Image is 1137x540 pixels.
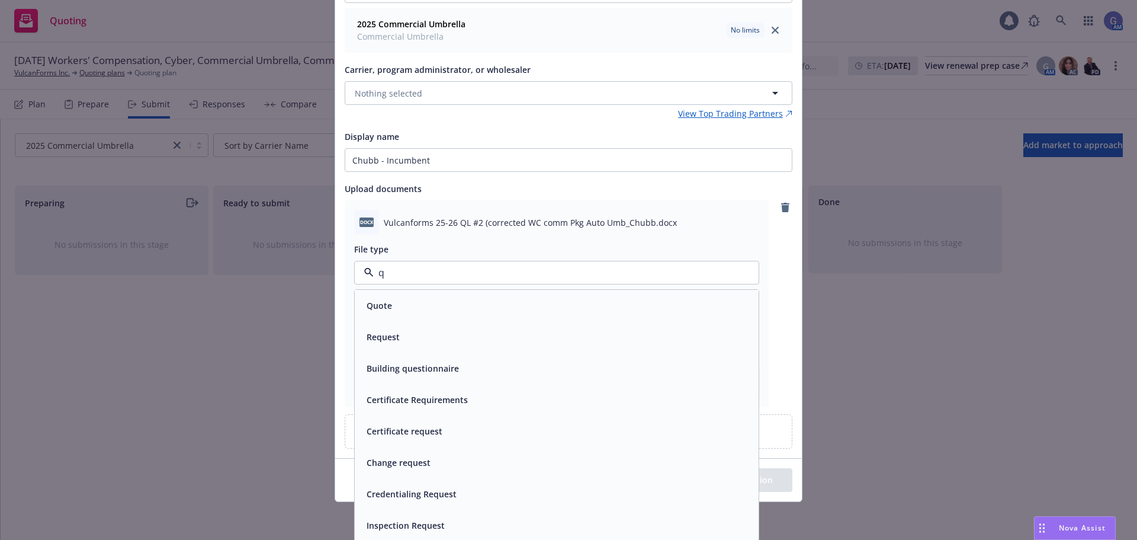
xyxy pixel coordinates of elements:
[1034,516,1116,540] button: Nova Assist
[731,25,760,36] span: No limits
[778,200,792,215] a: remove
[354,244,388,255] span: File type
[384,216,677,229] span: Vulcanforms 25-26 QL #2 (corrected WC comm Pkg Auto Umb_Chubb.docx
[345,414,792,449] div: Upload documents
[367,362,459,375] button: Building questionnaire
[768,23,782,37] a: close
[367,488,457,500] button: Credentialing Request
[1059,523,1106,533] span: Nova Assist
[345,183,422,194] span: Upload documents
[367,331,400,343] button: Request
[345,81,792,105] button: Nothing selected
[345,64,531,75] span: Carrier, program administrator, or wholesaler
[357,18,465,30] strong: 2025 Commercial Umbrella
[345,131,399,142] span: Display name
[357,30,465,43] span: Commercial Umbrella
[374,266,735,280] input: Filter by keyword
[355,87,422,100] span: Nothing selected
[367,519,445,532] button: Inspection Request
[359,218,374,226] span: docx
[678,107,792,120] a: View Top Trading Partners
[1035,517,1049,539] div: Drag to move
[367,425,442,437] button: Certificate request
[367,299,392,312] button: Quote
[367,394,468,406] button: Certificate Requirements
[367,456,431,469] button: Change request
